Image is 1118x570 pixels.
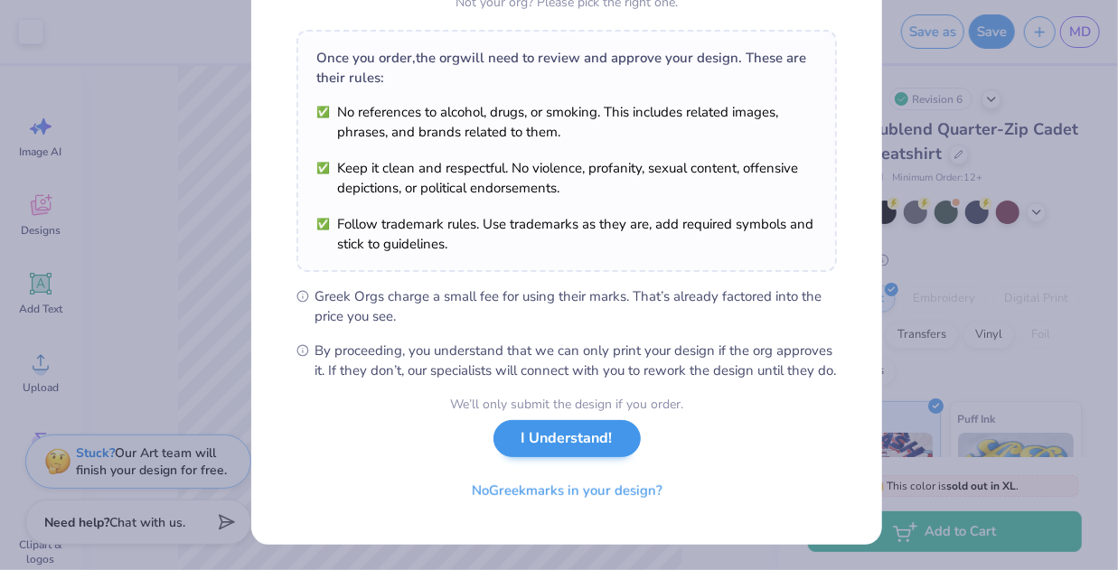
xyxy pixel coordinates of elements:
div: We’ll only submit the design if you order. [450,395,683,414]
li: Follow trademark rules. Use trademarks as they are, add required symbols and stick to guidelines. [316,214,817,254]
button: NoGreekmarks in your design? [456,472,678,509]
span: Greek Orgs charge a small fee for using their marks. That’s already factored into the price you see. [315,286,837,326]
span: By proceeding, you understand that we can only print your design if the org approves it. If they ... [315,341,837,380]
div: Once you order, the org will need to review and approve your design. These are their rules: [316,48,817,88]
li: No references to alcohol, drugs, or smoking. This includes related images, phrases, and brands re... [316,102,817,142]
li: Keep it clean and respectful. No violence, profanity, sexual content, offensive depictions, or po... [316,158,817,198]
button: I Understand! [493,420,641,457]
